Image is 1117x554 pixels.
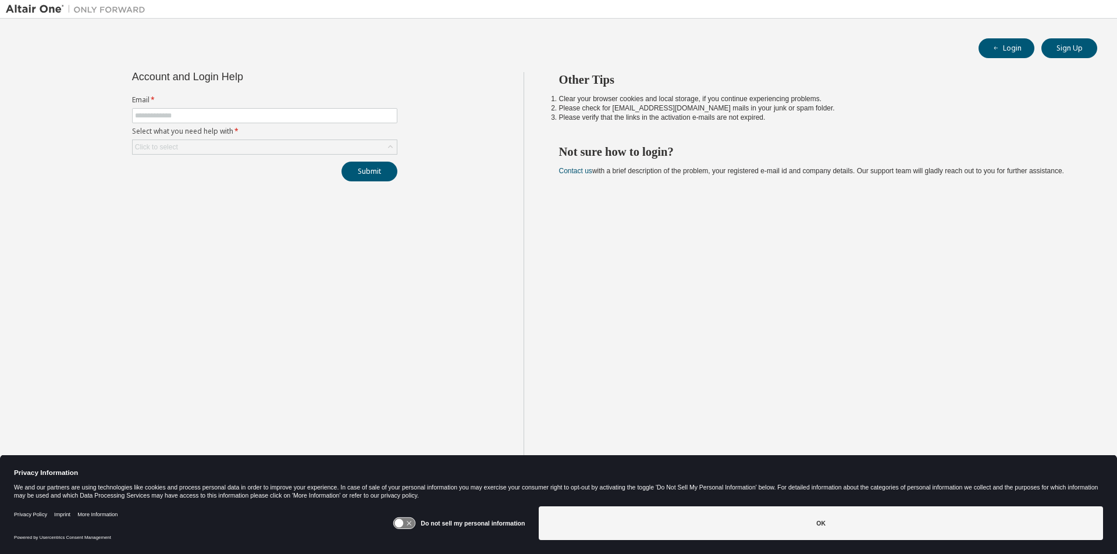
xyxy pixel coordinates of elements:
div: Click to select [135,142,178,152]
div: Click to select [133,140,397,154]
a: Contact us [559,167,592,175]
h2: Not sure how to login? [559,144,1077,159]
li: Please verify that the links in the activation e-mails are not expired. [559,113,1077,122]
h2: Other Tips [559,72,1077,87]
span: with a brief description of the problem, your registered e-mail id and company details. Our suppo... [559,167,1064,175]
img: Altair One [6,3,151,15]
div: Account and Login Help [132,72,344,81]
button: Sign Up [1041,38,1097,58]
label: Email [132,95,397,105]
button: Login [979,38,1034,58]
li: Clear your browser cookies and local storage, if you continue experiencing problems. [559,94,1077,103]
button: Submit [341,162,397,181]
label: Select what you need help with [132,127,397,136]
li: Please check for [EMAIL_ADDRESS][DOMAIN_NAME] mails in your junk or spam folder. [559,103,1077,113]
